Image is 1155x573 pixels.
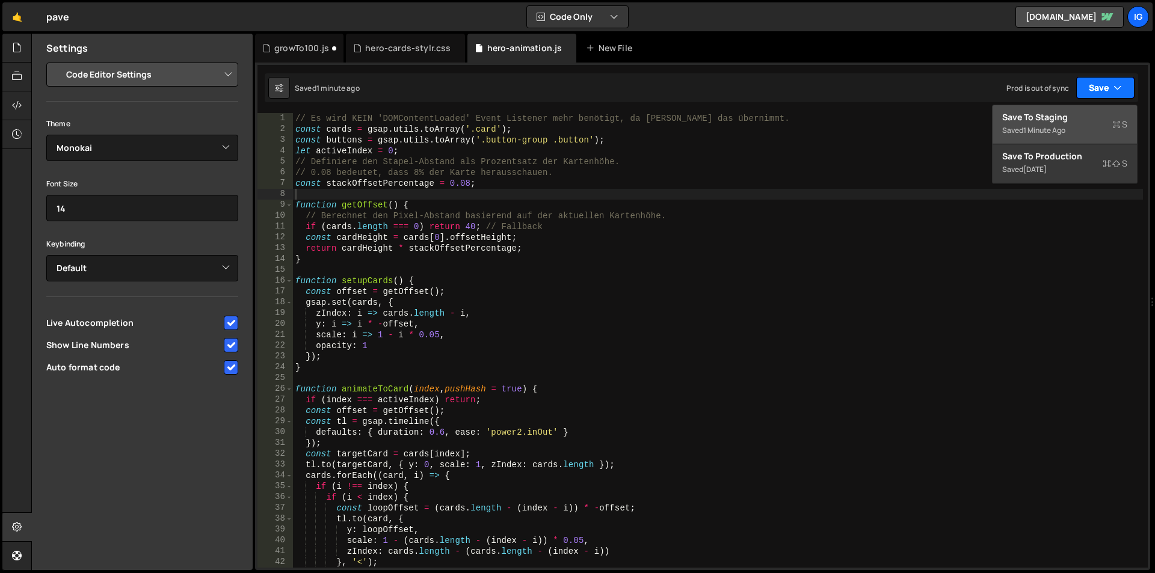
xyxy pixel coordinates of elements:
[257,416,293,427] div: 29
[257,427,293,438] div: 30
[257,113,293,124] div: 1
[46,41,88,55] h2: Settings
[2,2,32,31] a: 🤙
[257,200,293,210] div: 9
[257,513,293,524] div: 38
[257,340,293,351] div: 22
[257,470,293,481] div: 34
[46,118,70,130] label: Theme
[993,144,1137,183] button: Save to ProductionS Saved[DATE]
[257,146,293,156] div: 4
[1127,6,1149,28] a: ig
[1002,162,1127,177] div: Saved
[257,405,293,416] div: 28
[257,221,293,232] div: 11
[257,210,293,221] div: 10
[1015,6,1124,28] a: [DOMAIN_NAME]
[1023,125,1065,135] div: 1 minute ago
[1076,77,1135,99] button: Save
[487,42,562,54] div: hero-animation.js
[257,394,293,405] div: 27
[257,503,293,513] div: 37
[1006,83,1069,93] div: Prod is out of sync
[257,232,293,243] div: 12
[257,275,293,286] div: 16
[257,481,293,492] div: 35
[257,535,293,546] div: 40
[46,10,70,24] div: pave
[46,178,78,190] label: Font Size
[586,42,636,54] div: New File
[257,254,293,265] div: 14
[257,438,293,449] div: 31
[257,156,293,167] div: 5
[316,83,360,93] div: 1 minute ago
[257,492,293,503] div: 36
[257,449,293,459] div: 32
[1002,123,1127,138] div: Saved
[257,167,293,178] div: 6
[257,265,293,275] div: 15
[257,373,293,384] div: 25
[257,178,293,189] div: 7
[257,124,293,135] div: 2
[993,105,1137,144] button: Save to StagingS Saved1 minute ago
[257,308,293,319] div: 19
[257,329,293,340] div: 21
[257,362,293,373] div: 24
[257,524,293,535] div: 39
[257,135,293,146] div: 3
[1002,111,1127,123] div: Save to Staging
[257,297,293,308] div: 18
[257,189,293,200] div: 8
[274,42,329,54] div: growTo100.js
[1112,118,1127,130] span: S
[295,83,360,93] div: Saved
[46,238,85,250] label: Keybinding
[1103,158,1127,170] span: S
[527,6,628,28] button: Code Only
[46,339,222,351] span: Show Line Numbers
[257,384,293,394] div: 26
[46,317,222,329] span: Live Autocompletion
[257,286,293,297] div: 17
[257,319,293,329] div: 20
[257,351,293,362] div: 23
[257,546,293,557] div: 41
[1023,164,1047,174] div: [DATE]
[257,243,293,254] div: 13
[1002,150,1127,162] div: Save to Production
[46,361,222,373] span: Auto format code
[257,459,293,470] div: 33
[257,557,293,568] div: 42
[365,42,451,54] div: hero-cards-stylr.css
